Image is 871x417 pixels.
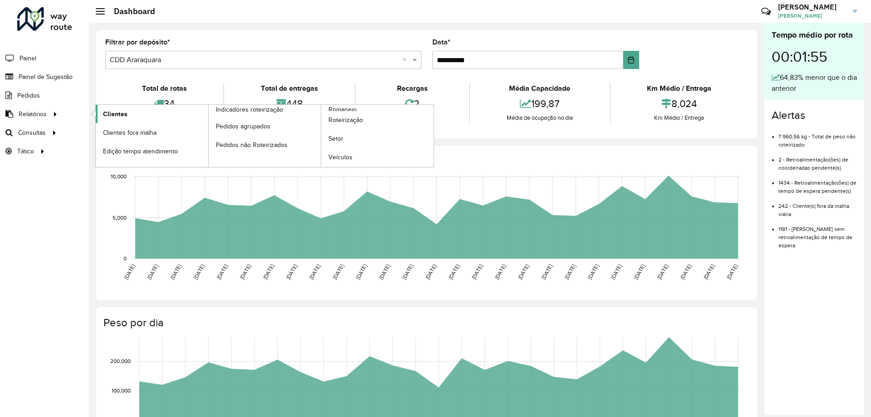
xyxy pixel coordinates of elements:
[110,358,131,364] text: 200,000
[262,263,275,280] text: [DATE]
[472,113,607,123] div: Média de ocupação no dia
[402,54,410,65] span: Clear all
[610,263,623,280] text: [DATE]
[447,263,460,280] text: [DATE]
[623,51,639,69] button: Choose Date
[328,115,363,125] span: Roteirização
[613,83,746,94] div: Km Médio / Entrega
[756,2,776,21] a: Contato Rápido
[123,263,136,280] text: [DATE]
[216,122,270,131] span: Pedidos agrupados
[96,105,321,167] a: Indicadores roteirização
[209,117,321,135] a: Pedidos agrupados
[226,83,352,94] div: Total de entregas
[778,126,857,149] li: 7.960,56 kg - Total de peso não roteirizado
[355,263,368,280] text: [DATE]
[772,29,857,41] div: Tempo médio por rota
[358,83,467,94] div: Recargas
[778,3,846,11] h3: [PERSON_NAME]
[209,105,434,167] a: Romaneio
[378,263,391,280] text: [DATE]
[239,263,252,280] text: [DATE]
[328,105,357,114] span: Romaneio
[146,263,159,280] text: [DATE]
[470,263,484,280] text: [DATE]
[215,263,229,280] text: [DATE]
[19,72,73,82] span: Painel de Sugestão
[424,263,437,280] text: [DATE]
[540,263,553,280] text: [DATE]
[563,263,577,280] text: [DATE]
[285,263,298,280] text: [DATE]
[216,105,283,114] span: Indicadores roteirização
[778,195,857,218] li: 242 - Cliente(s) fora da malha viária
[123,255,127,261] text: 0
[613,94,746,113] div: 8,024
[113,215,127,221] text: 5,000
[111,174,127,180] text: 10,000
[20,54,36,63] span: Painel
[103,109,127,119] span: Clientes
[472,83,607,94] div: Média Capacidade
[112,388,131,393] text: 100,000
[472,94,607,113] div: 199,87
[19,109,47,119] span: Relatórios
[772,41,857,72] div: 00:01:55
[209,136,321,154] a: Pedidos não Roteirizados
[321,148,434,167] a: Veículos
[517,263,530,280] text: [DATE]
[432,37,450,48] label: Data
[778,218,857,250] li: 1181 - [PERSON_NAME] sem retroalimentação de tempo de espera
[103,128,157,137] span: Clientes fora malha
[778,12,846,20] span: [PERSON_NAME]
[18,128,46,137] span: Consultas
[96,142,208,160] a: Edição tempo atendimento
[587,263,600,280] text: [DATE]
[96,123,208,142] a: Clientes fora malha
[169,263,182,280] text: [DATE]
[401,263,414,280] text: [DATE]
[321,111,434,129] a: Roteirização
[725,263,739,280] text: [DATE]
[332,263,345,280] text: [DATE]
[96,105,208,123] a: Clientes
[778,172,857,195] li: 1434 - Retroalimentação(ões) de tempo de espera pendente(s)
[17,91,40,100] span: Pedidos
[772,109,857,122] h4: Alertas
[192,263,206,280] text: [DATE]
[103,147,178,156] span: Edição tempo atendimento
[778,149,857,172] li: 2 - Retroalimentação(ões) de coordenadas pendente(s)
[108,83,221,94] div: Total de rotas
[308,263,321,280] text: [DATE]
[358,94,467,113] div: 2
[679,263,692,280] text: [DATE]
[328,152,352,162] span: Veículos
[17,147,34,156] span: Tático
[105,6,155,16] h2: Dashboard
[702,263,715,280] text: [DATE]
[328,134,343,143] span: Setor
[321,130,434,148] a: Setor
[216,140,288,150] span: Pedidos não Roteirizados
[103,316,748,329] h4: Peso por dia
[633,263,646,280] text: [DATE]
[105,37,170,48] label: Filtrar por depósito
[494,263,507,280] text: [DATE]
[656,263,669,280] text: [DATE]
[613,113,746,123] div: Km Médio / Entrega
[108,94,221,113] div: 34
[772,72,857,94] div: 64,83% menor que o dia anterior
[226,94,352,113] div: 448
